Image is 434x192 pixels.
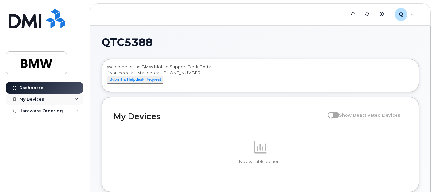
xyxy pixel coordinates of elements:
span: QTC5388 [102,38,153,47]
input: Show Deactivated Devices [328,109,333,114]
a: Submit a Helpdesk Request [107,77,163,82]
h2: My Devices [113,112,324,121]
span: Show Deactivated Devices [339,113,400,118]
div: Welcome to the BMW Mobile Support Desk Portal If you need assistance, call [PHONE_NUMBER]. [107,64,414,89]
p: No available options [113,159,407,164]
button: Submit a Helpdesk Request [107,76,163,84]
iframe: Messenger Launcher [406,164,429,187]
